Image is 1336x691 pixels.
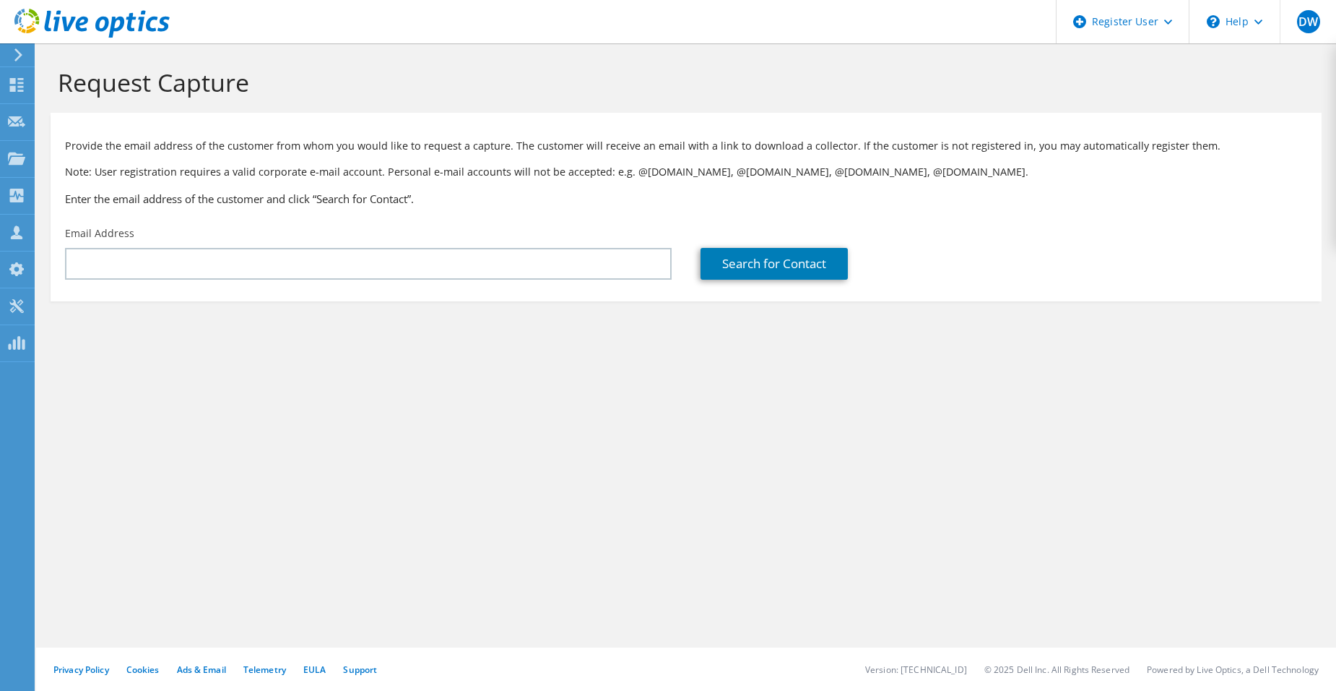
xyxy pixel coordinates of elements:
[1207,15,1220,28] svg: \n
[243,664,286,676] a: Telemetry
[65,191,1307,207] h3: Enter the email address of the customer and click “Search for Contact”.
[303,664,326,676] a: EULA
[343,664,377,676] a: Support
[1297,10,1320,33] span: DW
[177,664,226,676] a: Ads & Email
[53,664,109,676] a: Privacy Policy
[126,664,160,676] a: Cookies
[984,664,1129,676] li: © 2025 Dell Inc. All Rights Reserved
[65,164,1307,180] p: Note: User registration requires a valid corporate e-mail account. Personal e-mail accounts will ...
[65,138,1307,154] p: Provide the email address of the customer from whom you would like to request a capture. The cust...
[1147,664,1319,676] li: Powered by Live Optics, a Dell Technology
[865,664,967,676] li: Version: [TECHNICAL_ID]
[58,67,1307,98] h1: Request Capture
[700,248,848,280] a: Search for Contact
[65,226,134,241] label: Email Address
